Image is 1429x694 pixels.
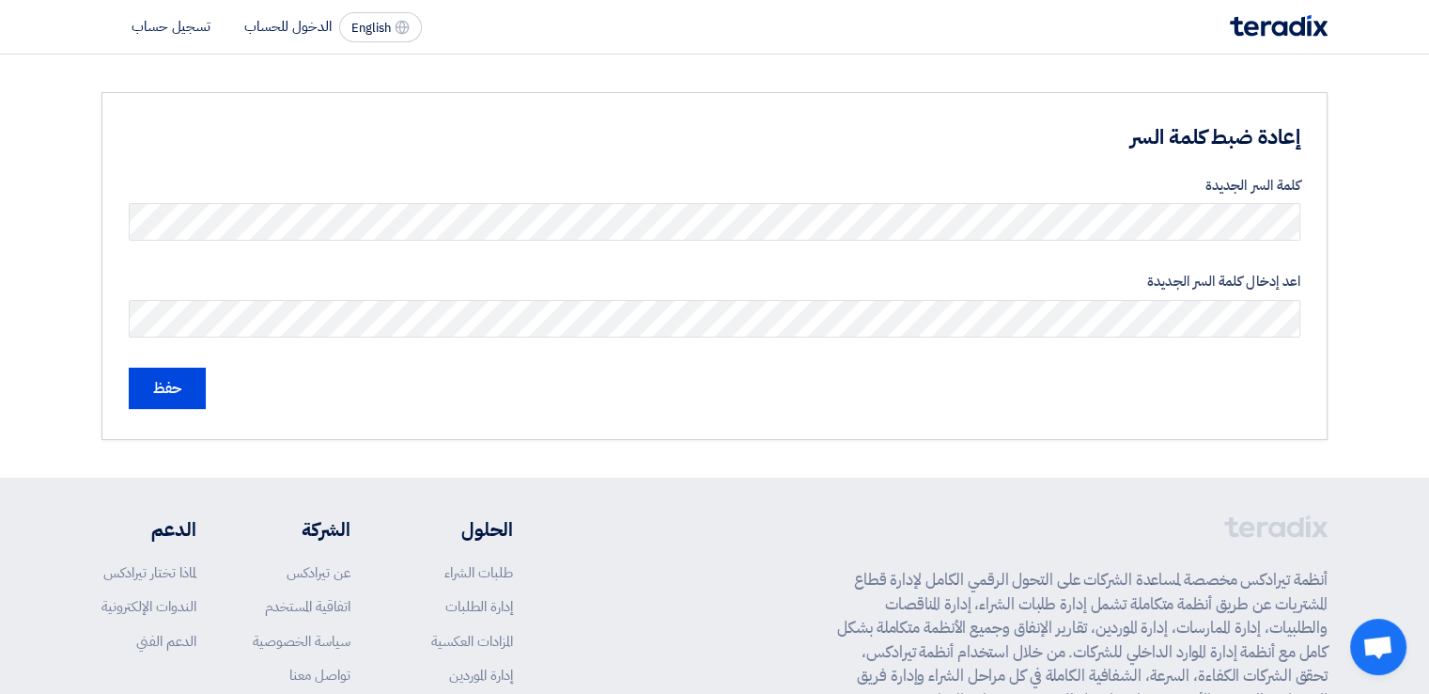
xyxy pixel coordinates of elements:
[244,16,332,37] li: الدخول للحساب
[407,515,513,544] li: الحلول
[253,515,350,544] li: الشركة
[129,175,1300,197] label: كلمة السر الجديدة
[449,665,513,686] a: إدارة الموردين
[136,631,196,652] a: الدعم الفني
[132,16,210,37] li: تسجيل حساب
[103,562,196,583] a: لماذا تختار تيرادكس
[287,562,350,583] a: عن تيرادكس
[1350,619,1406,675] a: دردشة مفتوحة
[351,22,391,35] span: English
[431,631,513,652] a: المزادات العكسية
[253,631,350,652] a: سياسة الخصوصية
[129,368,206,409] input: حفظ
[339,12,422,42] button: English
[265,596,350,617] a: اتفاقية المستخدم
[445,596,513,617] a: إدارة الطلبات
[101,515,196,544] li: الدعم
[444,562,513,583] a: طلبات الشراء
[1230,15,1328,37] img: Teradix logo
[289,665,350,686] a: تواصل معنا
[101,596,196,617] a: الندوات الإلكترونية
[656,123,1300,152] h3: إعادة ضبط كلمة السر
[129,271,1300,292] label: اعد إدخال كلمة السر الجديدة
